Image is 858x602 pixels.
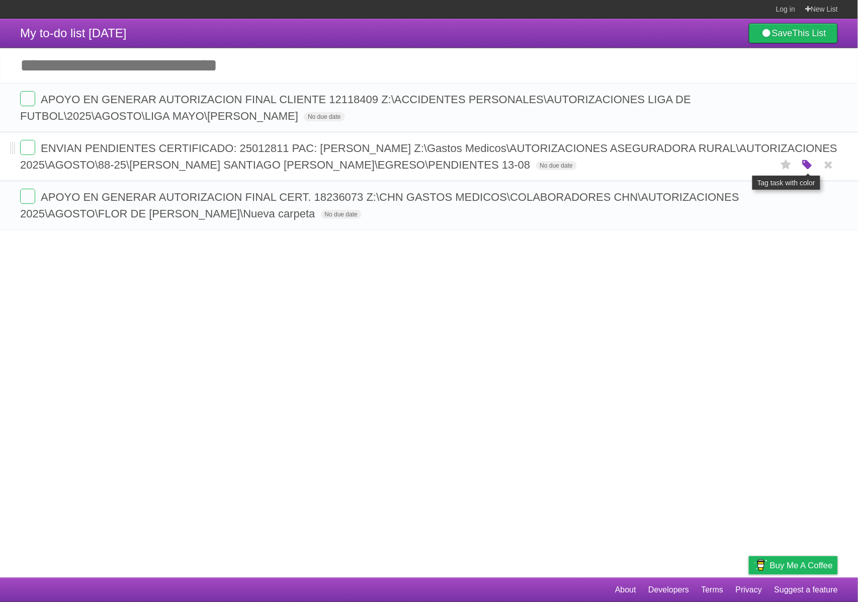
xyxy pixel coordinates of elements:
img: Buy me a coffee [754,557,767,574]
span: ENVIAN PENDIENTES CERTIFICADO: 25012811 PAC: [PERSON_NAME] Z:\Gastos Medicos\AUTORIZACIONES ASEGU... [20,142,837,171]
span: APOYO EN GENERAR AUTORIZACION FINAL CLIENTE 12118409 Z:\ACCIDENTES PERSONALES\AUTORIZACIONES LIGA... [20,93,691,122]
a: Buy me a coffee [749,556,838,575]
span: No due date [321,210,362,219]
b: This List [793,28,826,38]
a: Suggest a feature [775,580,838,599]
span: Buy me a coffee [770,557,833,574]
a: About [615,580,636,599]
a: Terms [702,580,724,599]
a: Developers [648,580,689,599]
label: Star task [777,157,796,173]
span: No due date [536,161,577,170]
a: Privacy [736,580,762,599]
label: Done [20,189,35,204]
span: My to-do list [DATE] [20,26,127,40]
a: SaveThis List [749,23,838,43]
label: Done [20,91,35,106]
label: Done [20,140,35,155]
span: No due date [304,112,345,121]
span: APOYO EN GENERAR AUTORIZACION FINAL CERT. 18236073 Z:\CHN GASTOS MEDICOS\COLABORADORES CHN\AUTORI... [20,191,739,220]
